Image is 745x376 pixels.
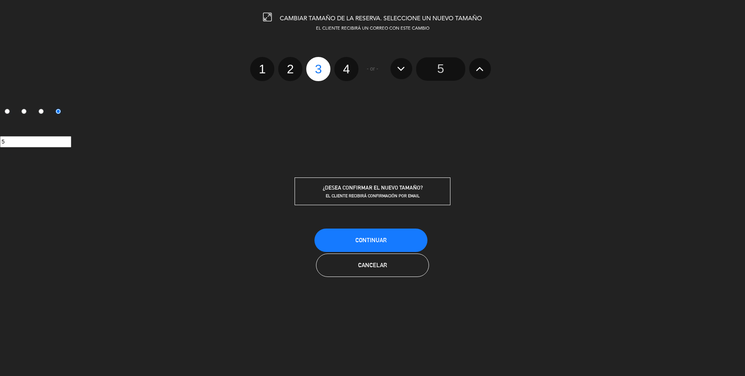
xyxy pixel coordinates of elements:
[250,57,274,81] label: 1
[323,184,423,191] span: ¿DESEA CONFIRMAR EL NUEVO TAMAÑO?
[56,109,61,114] input: 4
[355,237,387,243] span: Continuar
[17,106,34,119] label: 2
[5,109,10,114] input: 1
[21,109,26,114] input: 2
[367,64,378,73] span: - or -
[334,57,358,81] label: 4
[306,57,330,81] label: 3
[51,106,68,119] label: 4
[39,109,44,114] input: 3
[358,262,387,268] span: Cancelar
[316,254,429,277] button: Cancelar
[34,106,51,119] label: 3
[278,57,302,81] label: 2
[314,229,427,252] button: Continuar
[326,193,420,199] span: EL CLIENTE RECIBIRÁ CONFIRMACIÓN POR EMAIL
[316,27,429,31] span: EL CLIENTE RECIBIRÁ UN CORREO CON ESTE CAMBIO
[280,16,482,22] span: CAMBIAR TAMAÑO DE LA RESERVA. SELECCIONE UN NUEVO TAMAÑO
